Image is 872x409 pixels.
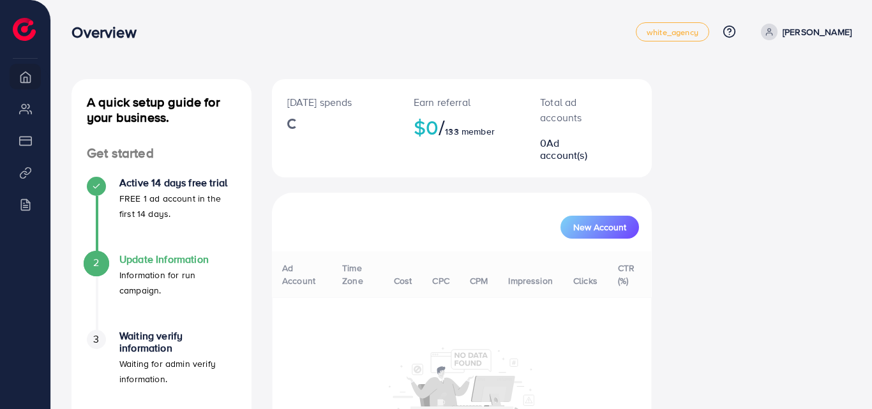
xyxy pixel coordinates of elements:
[445,125,495,138] span: 133 member
[647,28,698,36] span: white_agency
[119,267,236,298] p: Information for run campaign.
[756,24,852,40] a: [PERSON_NAME]
[71,145,252,161] h4: Get started
[540,94,605,125] p: Total ad accounts
[119,356,236,387] p: Waiting for admin verify information.
[119,253,236,265] h4: Update Information
[287,94,383,110] p: [DATE] spends
[119,191,236,221] p: FREE 1 ad account in the first 14 days.
[13,18,36,41] img: logo
[560,216,639,239] button: New Account
[119,177,236,189] h4: Active 14 days free trial
[540,136,587,162] span: Ad account(s)
[93,255,99,270] span: 2
[93,332,99,346] span: 3
[71,23,146,41] h3: Overview
[439,112,445,142] span: /
[71,330,252,406] li: Waiting verify information
[414,115,509,139] h2: $0
[573,223,626,232] span: New Account
[783,24,852,40] p: [PERSON_NAME]
[414,94,509,110] p: Earn referral
[119,330,236,354] h4: Waiting verify information
[540,137,605,161] h2: 0
[71,94,252,125] h4: A quick setup guide for your business.
[636,22,709,41] a: white_agency
[71,177,252,253] li: Active 14 days free trial
[71,253,252,330] li: Update Information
